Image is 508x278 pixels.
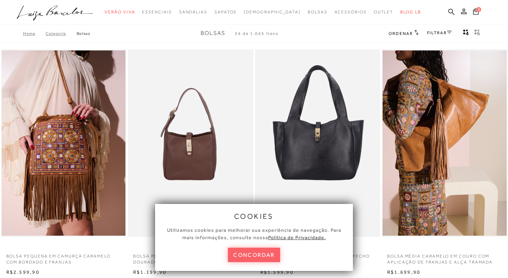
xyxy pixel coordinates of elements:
[6,269,40,275] span: R$2.599,90
[129,50,253,236] img: BOLSA PEQUENA EM COURO CAFÉ COM FECHO DOURADO E ALÇA REGULÁVEL
[201,30,225,36] span: Bolsas
[256,50,380,236] a: BOLSA MÉDIA EM COURO PRETO COM FECHO DOURADO BOLSA MÉDIA EM COURO PRETO COM FECHO DOURADO
[461,29,471,38] button: Mostrar 4 produtos por linha
[129,50,253,236] a: BOLSA PEQUENA EM COURO CAFÉ COM FECHO DOURADO E ALÇA REGULÁVEL BOLSA PEQUENA EM COURO CAFÉ COM FE...
[2,50,126,236] img: BOLSA PEQUENA EM CAMURÇA CARAMELO COM BORDADO E FRANJAS
[335,6,367,19] a: categoryNavScreenReaderText
[2,50,126,236] a: BOLSA PEQUENA EM CAMURÇA CARAMELO COM BORDADO E FRANJAS BOLSA PEQUENA EM CAMURÇA CARAMELO COM BOR...
[308,10,327,14] span: Bolsas
[142,10,172,14] span: Essenciais
[308,6,327,19] a: categoryNavScreenReaderText
[167,227,341,240] span: Utilizamos cookies para melhorar sua experiência de navegação. Para mais informações, consulte nossa
[214,10,237,14] span: Sapatos
[133,269,166,275] span: R$1.199,90
[400,6,421,19] a: BLOG LB
[389,31,413,36] span: Ordenar
[472,29,482,38] button: gridText6Desc
[128,249,253,265] a: BOLSA PEQUENA EM COURO CAFÉ COM FECHO DOURADO E ALÇA REGULÁVEL
[179,6,207,19] a: categoryNavScreenReaderText
[335,10,367,14] span: Acessórios
[382,249,507,265] a: BOLSA MÉDIA CARAMELO EM COURO COM APLICAÇÃO DE FRANJAS E ALÇA TRAMADA
[268,235,326,240] a: Política de Privacidade.
[228,248,280,262] button: concordar
[46,31,76,36] a: Categoria
[23,31,46,36] a: Home
[383,50,507,236] img: BOLSA MÉDIA CARAMELO EM COURO COM APLICAÇÃO DE FRANJAS E ALÇA TRAMADA
[383,50,507,236] a: BOLSA MÉDIA CARAMELO EM COURO COM APLICAÇÃO DE FRANJAS E ALÇA TRAMADA BOLSA MÉDIA CARAMELO EM COU...
[374,6,394,19] a: categoryNavScreenReaderText
[374,10,394,14] span: Outlet
[77,31,90,36] a: Bolsas
[105,10,135,14] span: Verão Viva
[244,6,301,19] a: noSubCategoriesText
[387,269,420,275] span: R$1.699,90
[476,7,481,12] span: 0
[244,10,301,14] span: [DEMOGRAPHIC_DATA]
[234,212,274,220] span: cookies
[400,10,421,14] span: BLOG LB
[179,10,207,14] span: Sandálias
[142,6,172,19] a: categoryNavScreenReaderText
[427,30,452,35] a: FILTRAR
[105,6,135,19] a: categoryNavScreenReaderText
[1,249,126,265] a: BOLSA PEQUENA EM CAMURÇA CARAMELO COM BORDADO E FRANJAS
[471,8,481,17] button: 0
[214,6,237,19] a: categoryNavScreenReaderText
[256,50,380,236] img: BOLSA MÉDIA EM COURO PRETO COM FECHO DOURADO
[235,31,279,36] span: 24 de 1.045 itens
